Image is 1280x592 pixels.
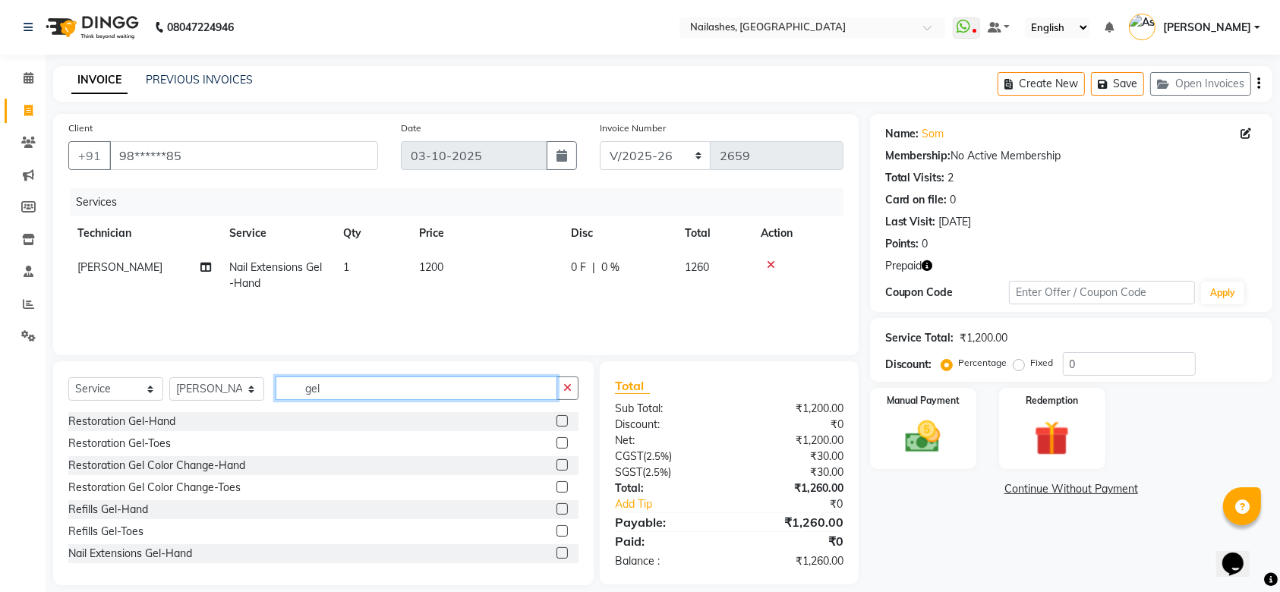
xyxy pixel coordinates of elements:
img: _cash.svg [894,417,951,457]
th: Service [220,216,334,250]
div: ( ) [604,464,729,480]
span: Prepaid [885,258,922,274]
span: Total [615,378,650,394]
div: ₹0 [729,532,854,550]
span: 2.5% [646,450,669,462]
button: Create New [998,72,1085,96]
div: Name: [885,126,919,142]
input: Search by Name/Mobile/Email/Code [109,141,378,170]
label: Manual Payment [887,394,960,408]
img: Ashish Bedi [1129,14,1155,40]
div: ₹1,200.00 [729,401,854,417]
span: | [592,260,595,276]
button: +91 [68,141,111,170]
label: Client [68,121,93,135]
div: ₹0 [729,417,854,433]
a: INVOICE [71,67,128,94]
img: _gift.svg [1023,417,1080,460]
div: Total: [604,480,729,496]
label: Percentage [959,356,1007,370]
span: 2.5% [645,466,668,478]
span: [PERSON_NAME] [77,260,162,274]
div: Paid: [604,532,729,550]
div: Points: [885,236,919,252]
div: Refills Gel-Toes [68,524,143,540]
div: ( ) [604,449,729,464]
span: Nail Extensions Gel-Hand [229,260,322,290]
th: Qty [334,216,410,250]
label: Invoice Number [600,121,666,135]
span: CGST [615,449,643,463]
div: 0 [922,236,928,252]
div: Restoration Gel Color Change-Hand [68,458,245,474]
div: Total Visits: [885,170,945,186]
th: Price [410,216,562,250]
div: Nail Extensions Gel-Hand [68,546,192,562]
div: Restoration Gel Color Change-Toes [68,480,241,496]
a: Som [922,126,944,142]
div: Refills Gel-Hand [68,502,148,518]
div: Balance : [604,553,729,569]
span: SGST [615,465,642,479]
div: Services [70,188,855,216]
div: Payable: [604,513,729,531]
div: 0 [951,192,957,208]
a: Continue Without Payment [873,481,1269,497]
div: Discount: [885,357,932,373]
div: [DATE] [939,214,972,230]
span: 0 F [571,260,586,276]
div: Card on file: [885,192,947,208]
div: Restoration Gel-Hand [68,414,175,430]
input: Enter Offer / Coupon Code [1009,281,1195,304]
div: ₹30.00 [729,464,854,480]
div: ₹1,260.00 [729,513,854,531]
th: Action [752,216,843,250]
div: Discount: [604,417,729,433]
div: No Active Membership [885,148,1257,164]
img: logo [39,6,143,49]
span: 1200 [419,260,443,274]
iframe: chat widget [1216,531,1265,577]
b: 08047224946 [167,6,234,49]
div: 2 [948,170,954,186]
div: ₹30.00 [729,449,854,464]
a: PREVIOUS INVOICES [146,73,253,87]
div: ₹1,200.00 [729,433,854,449]
span: [PERSON_NAME] [1163,20,1251,36]
div: Membership: [885,148,951,164]
button: Open Invoices [1150,72,1251,96]
span: 1260 [685,260,709,274]
th: Disc [562,216,676,250]
label: Date [401,121,421,135]
div: ₹1,200.00 [960,330,1008,346]
span: 1 [343,260,349,274]
div: Last Visit: [885,214,936,230]
div: ₹0 [750,496,855,512]
div: Sub Total: [604,401,729,417]
div: Net: [604,433,729,449]
span: 0 % [601,260,620,276]
th: Total [676,216,752,250]
button: Save [1091,72,1144,96]
div: ₹1,260.00 [729,553,854,569]
th: Technician [68,216,220,250]
div: Restoration Gel-Toes [68,436,171,452]
div: Coupon Code [885,285,1009,301]
input: Search or Scan [276,376,557,400]
div: Service Total: [885,330,954,346]
a: Add Tip [604,496,750,512]
label: Redemption [1026,394,1078,408]
label: Fixed [1031,356,1054,370]
button: Apply [1201,282,1244,304]
div: ₹1,260.00 [729,480,854,496]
